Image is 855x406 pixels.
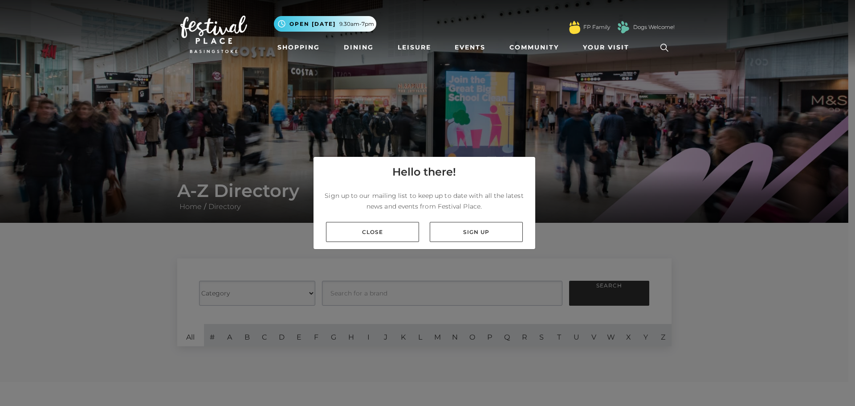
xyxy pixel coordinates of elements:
[321,190,528,212] p: Sign up to our mailing list to keep up to date with all the latest news and events from Festival ...
[339,20,374,28] span: 9.30am-7pm
[451,39,489,56] a: Events
[633,23,675,31] a: Dogs Welcome!
[274,16,376,32] button: Open [DATE] 9.30am-7pm
[583,43,629,52] span: Your Visit
[340,39,377,56] a: Dining
[583,23,610,31] a: FP Family
[579,39,637,56] a: Your Visit
[430,222,523,242] a: Sign up
[392,164,456,180] h4: Hello there!
[289,20,336,28] span: Open [DATE]
[180,16,247,53] img: Festival Place Logo
[506,39,562,56] a: Community
[326,222,419,242] a: Close
[274,39,323,56] a: Shopping
[394,39,435,56] a: Leisure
